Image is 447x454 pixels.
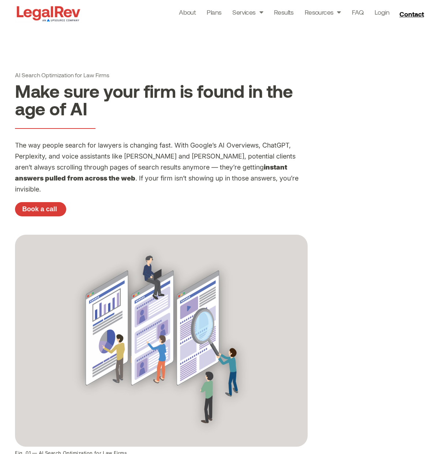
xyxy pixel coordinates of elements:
[15,82,308,117] h2: Make sure your firm is found in the age of AI
[15,71,308,78] h1: AI Search Optimization for Law Firms
[375,7,389,17] a: Login
[399,11,424,17] span: Contact
[15,235,308,447] img: Illustration of people interacting with digital web pages, analyzing charts, profiles, and conten...
[274,7,294,17] a: Results
[232,7,263,17] a: Services
[179,7,196,17] a: About
[22,206,57,212] span: Book a call
[15,174,298,193] span: . If your firm isn’t showing up in those answers, you’re invisible.
[305,7,341,17] a: Resources
[207,7,221,17] a: Plans
[179,7,389,21] nav: Menu
[352,7,364,17] a: FAQ
[15,202,66,217] a: Book a call
[397,8,429,20] a: Contact
[15,141,296,171] span: The way people search for lawyers is changing fast. With Google’s AI Overviews, ChatGPT, Perplexi...
[15,163,287,182] b: instant answers pulled from across the web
